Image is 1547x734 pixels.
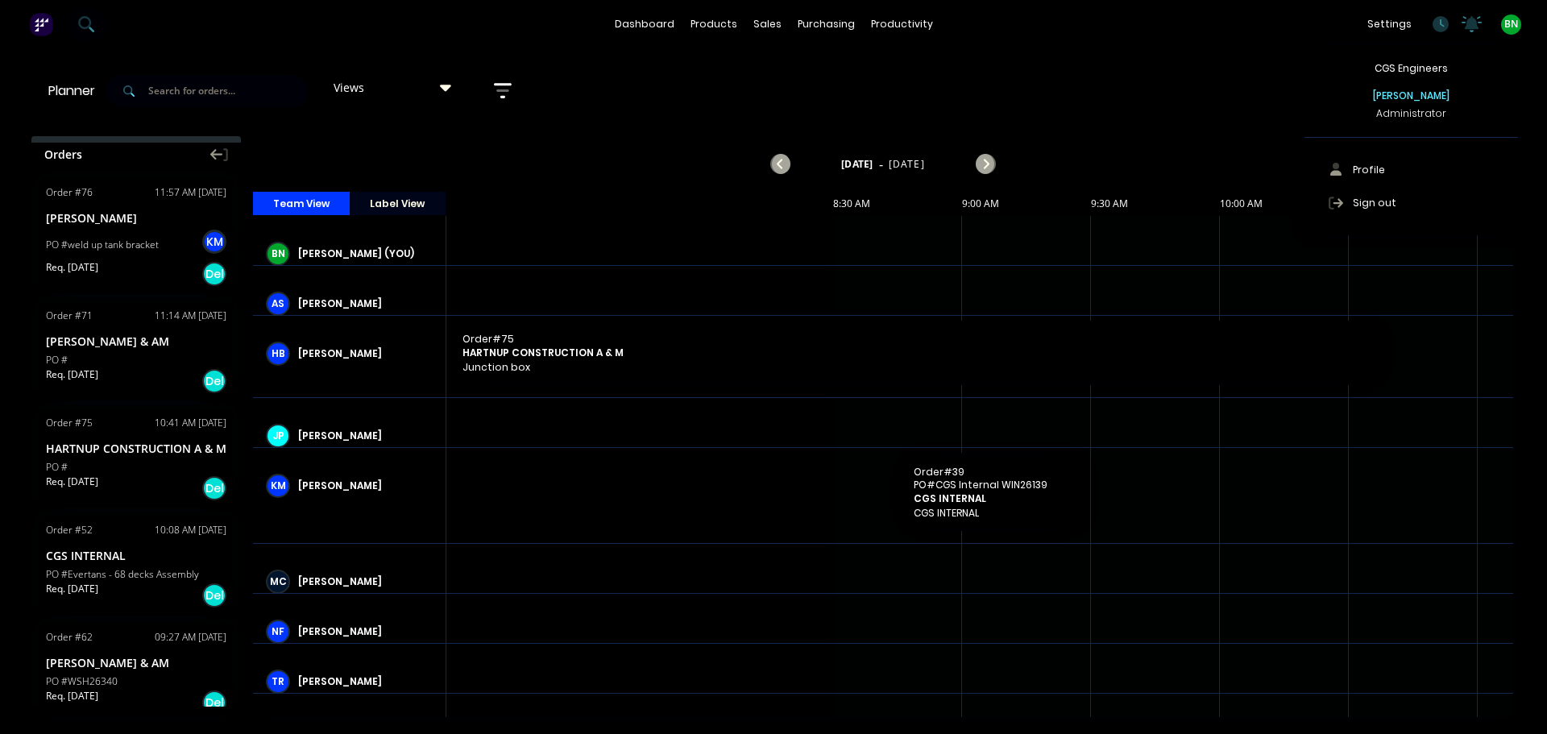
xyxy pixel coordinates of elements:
div: PO #Evertans - 68 decks Assembly [46,567,199,582]
div: Order # 76 [46,185,93,200]
div: PO # [46,353,68,367]
button: Next page [976,154,994,174]
div: Profile [1353,163,1385,177]
div: PO # [46,460,68,475]
div: [PERSON_NAME] [298,674,433,689]
div: 10:00 AM [1220,192,1349,216]
button: Profile [1304,154,1518,186]
input: Search for orders... [148,75,308,107]
img: Factory [29,12,53,36]
div: Del [202,690,226,715]
div: 09:27 AM [DATE] [155,630,226,645]
div: [PERSON_NAME] [298,479,433,493]
button: Label View [350,192,446,216]
span: Req. [DATE] [46,475,98,489]
div: [PERSON_NAME] [298,429,433,443]
div: sales [745,12,790,36]
div: TR [266,670,290,694]
div: [PERSON_NAME] [46,209,226,226]
div: PO #weld up tank bracket [46,238,159,252]
div: Del [202,583,226,608]
div: products [682,12,745,36]
div: Order # 71 [46,309,93,323]
span: Order # 75 [462,333,1371,345]
div: Del [202,369,226,393]
button: Team View [253,192,350,216]
div: [PERSON_NAME] [298,297,433,311]
div: Order # 62 [46,630,93,645]
div: Del [202,476,226,500]
div: [PERSON_NAME] [298,574,433,589]
div: KM [202,230,226,254]
div: PO #WSH26340 [46,674,118,689]
div: AS [266,292,290,316]
span: Orders [44,146,82,163]
div: Order # 75 [46,416,93,430]
div: JP [266,424,290,448]
div: 11:14 AM [DATE] [155,309,226,323]
div: productivity [863,12,941,36]
span: [DATE] [889,157,925,172]
div: 9:30 AM [1091,192,1220,216]
div: Order # 52 [46,523,93,537]
span: Order # 39 [914,466,1075,478]
span: Req. [DATE] [46,260,98,275]
div: Administrator [1376,106,1446,121]
div: CGS INTERNAL [46,547,226,564]
div: MC [266,570,290,594]
span: Req. [DATE] [46,582,98,596]
span: PO # CGS Internal WIN26139 [914,479,1075,491]
div: settings [1359,12,1420,36]
div: 9:00 AM [962,192,1091,216]
span: Req. [DATE] [46,689,98,703]
div: purchasing [790,12,863,36]
div: [PERSON_NAME] & AM [46,333,226,350]
p: Junction box [462,361,1371,373]
div: [PERSON_NAME] (You) [298,247,433,261]
div: [PERSON_NAME] [1373,89,1450,103]
span: BN [1504,17,1518,31]
div: CGS Engineers [1375,61,1448,76]
div: 11:57 AM [DATE] [155,185,226,200]
div: [PERSON_NAME] [298,346,433,361]
div: 8:30 AM [833,192,962,216]
div: 10:41 AM [DATE] [155,416,226,430]
div: BN [266,242,290,266]
span: HARTNUP CONSTRUCTION A & M [462,346,1280,359]
div: Planner [48,81,103,101]
div: 10:08 AM [DATE] [155,523,226,537]
div: Sign out [1353,195,1396,209]
div: HARTNUP CONSTRUCTION A & M [46,440,226,457]
div: HB [266,342,290,366]
a: dashboard [607,12,682,36]
button: Sign out [1304,186,1518,218]
div: [PERSON_NAME] [298,624,433,639]
div: Del [202,262,226,286]
div: NF [266,620,290,644]
span: - [879,155,883,174]
span: Views [334,79,364,96]
span: CGS INTERNAL [914,492,1059,504]
strong: [DATE] [841,157,873,172]
p: CGS INTERNAL [914,507,1075,519]
span: Req. [DATE] [46,367,98,382]
div: KM [266,474,290,498]
button: Previous page [772,154,790,174]
div: [PERSON_NAME] & AM [46,654,226,671]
